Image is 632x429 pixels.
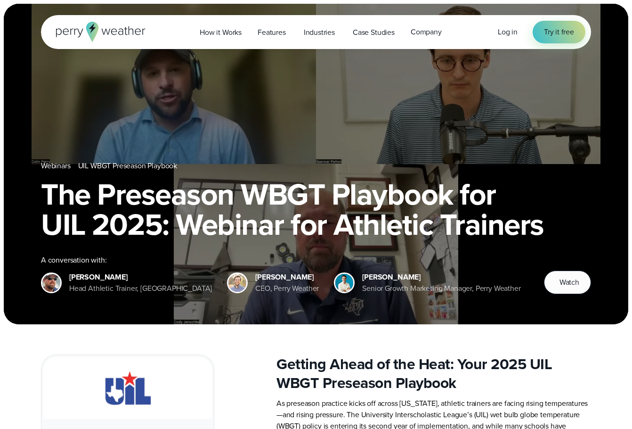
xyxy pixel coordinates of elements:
[345,23,403,42] a: Case Studies
[559,277,579,288] span: Watch
[362,272,520,283] div: [PERSON_NAME]
[544,26,574,38] span: Try it free
[228,274,246,292] img: Colin Perry, CEO of Perry Weather
[353,27,395,38] span: Case Studies
[258,27,286,38] span: Features
[42,274,60,292] img: cody-henschke-headshot
[362,283,520,294] div: Senior Growth Marketing Manager, Perry Weather
[255,272,319,283] div: [PERSON_NAME]
[498,26,518,38] a: Log in
[335,274,353,292] img: Spencer Patton, Perry Weather
[304,27,335,38] span: Industries
[533,21,585,43] a: Try it free
[544,271,591,294] button: Watch
[96,368,159,408] img: UIL.svg
[41,160,591,172] nav: Breadcrumb
[69,283,212,294] div: Head Athletic Trainer, [GEOGRAPHIC_DATA]
[41,255,529,266] div: A conversation with:
[41,160,71,172] a: Webinars
[411,26,442,38] span: Company
[255,283,319,294] div: CEO, Perry Weather
[41,179,591,239] h1: The Preseason WBGT Playbook for UIL 2025: Webinar for Athletic Trainers
[78,160,177,172] a: UIL WBGT Preseason Playbook
[200,27,242,38] span: How it Works
[498,26,518,37] span: Log in
[276,355,591,392] h2: Getting Ahead of the Heat: Your 2025 UIL WBGT Preseason Playbook
[69,272,212,283] div: [PERSON_NAME]
[192,23,250,42] a: How it Works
